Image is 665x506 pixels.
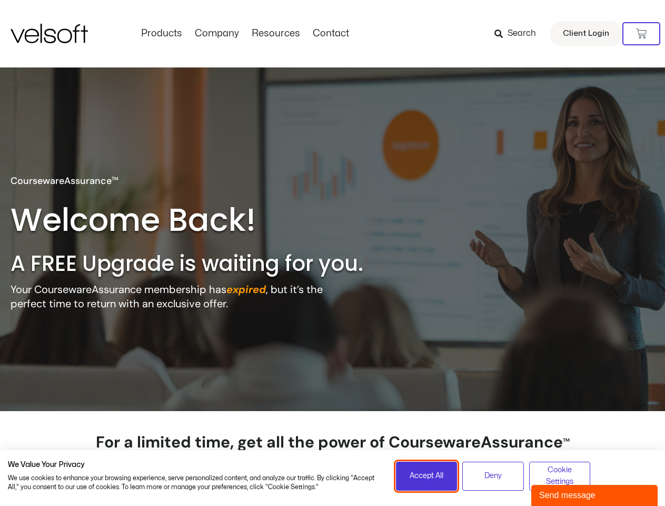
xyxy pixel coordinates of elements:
h2: Welcome Back! [11,199,272,240]
a: ContactMenu Toggle [306,28,355,40]
span: TM [112,176,118,182]
a: ResourcesMenu Toggle [245,28,306,40]
span: Client Login [563,27,609,41]
strong: expired [226,283,266,296]
p: We use cookies to enhance your browsing experience, serve personalized content, and analyze our t... [8,474,380,492]
span: Deny [484,470,502,482]
a: CompanyMenu Toggle [188,28,245,40]
a: Client Login [550,21,622,46]
h2: We Value Your Privacy [8,460,380,470]
span: Accept All [410,470,443,482]
a: ProductsMenu Toggle [135,28,188,40]
button: Accept all cookies [396,462,458,491]
button: Deny all cookies [462,462,524,491]
nav: Menu [135,28,355,40]
iframe: chat widget [531,483,660,506]
h2: A FREE Upgrade is waiting for you. [11,250,408,277]
span: TM [563,437,570,443]
p: Your CoursewareAssurance membership has , but it’s the perfect time to return with an exclusive o... [11,283,335,311]
span: Search [508,27,536,41]
p: CoursewareAssurance [11,174,118,188]
strong: For a limited time, get all the power of CoursewareAssurance [96,432,570,472]
a: Search [494,25,543,43]
img: Velsoft Training Materials [11,24,88,43]
span: Cookie Settings [536,464,584,488]
button: Adjust cookie preferences [529,462,591,491]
